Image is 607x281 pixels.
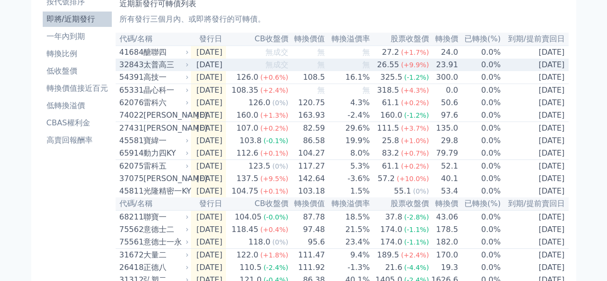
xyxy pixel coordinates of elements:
[260,175,288,183] span: (+9.5%)
[325,33,370,46] th: 轉換溢價率
[119,59,141,71] div: 32843
[119,211,141,223] div: 68211
[289,33,326,46] th: 轉換價值
[501,160,569,173] td: [DATE]
[191,160,226,173] td: [DATE]
[459,59,501,71] td: 0.0%
[325,97,370,109] td: 4.3%
[43,117,112,129] li: CBAS權利金
[191,210,226,223] td: [DATE]
[401,49,429,56] span: (+1.7%)
[325,122,370,135] td: 29.6%
[413,187,429,195] span: (0%)
[119,135,141,147] div: 45581
[143,160,187,172] div: 雷科五
[429,46,459,59] td: 24.0
[501,172,569,185] td: [DATE]
[370,33,429,46] th: 股票收盤價
[119,185,141,197] div: 45811
[289,185,326,197] td: 103.18
[273,99,288,107] span: (0%)
[379,236,405,248] div: 174.0
[263,264,288,271] span: (-2.4%)
[459,172,501,185] td: 0.0%
[404,213,429,221] span: (-2.8%)
[459,33,501,46] th: 已轉換(%)
[235,249,261,261] div: 122.0
[459,223,501,236] td: 0.0%
[401,86,429,94] span: (+4.3%)
[429,261,459,274] td: 19.3
[459,147,501,160] td: 0.0%
[119,72,141,83] div: 54391
[247,160,273,172] div: 123.5
[265,48,288,57] span: 無成交
[235,122,261,134] div: 107.0
[143,211,187,223] div: 聯寶一
[404,238,429,246] span: (-1.1%)
[362,86,370,95] span: 無
[143,59,187,71] div: 太普高三
[191,109,226,122] td: [DATE]
[379,72,405,83] div: 325.5
[43,83,112,94] li: 轉換價值接近百元
[43,134,112,146] li: 高賣回報酬率
[263,213,288,221] span: (-0.0%)
[501,84,569,97] td: [DATE]
[459,71,501,84] td: 0.0%
[375,85,401,96] div: 318.5
[289,160,326,173] td: 117.27
[375,122,401,134] div: 111.5
[143,72,187,83] div: 高技一
[289,236,326,249] td: 95.6
[119,249,141,261] div: 31672
[247,97,273,109] div: 126.0
[380,97,401,109] div: 61.1
[43,133,112,148] a: 高賣回報酬率
[43,63,112,79] a: 低收盤價
[191,147,226,160] td: [DATE]
[429,160,459,173] td: 52.1
[191,261,226,274] td: [DATE]
[501,97,569,109] td: [DATE]
[429,71,459,84] td: 300.0
[429,197,459,210] th: 轉換價
[401,99,429,107] span: (+0.2%)
[397,175,429,183] span: (+10.0%)
[379,110,405,121] div: 160.0
[401,61,429,69] span: (+9.9%)
[233,211,263,223] div: 104.05
[43,65,112,77] li: 低收盤價
[459,84,501,97] td: 0.0%
[380,160,401,172] div: 61.1
[143,249,187,261] div: 大量二
[191,46,226,59] td: [DATE]
[191,197,226,210] th: 發行日
[143,135,187,147] div: 寶緯一
[260,226,288,233] span: (+0.4%)
[379,224,405,235] div: 174.0
[143,147,187,159] div: 動力四KY
[325,172,370,185] td: -3.6%
[143,185,187,197] div: 光隆精密一KY
[289,261,326,274] td: 111.92
[429,59,459,71] td: 23.91
[260,111,288,119] span: (+1.3%)
[401,137,429,145] span: (+1.0%)
[429,185,459,197] td: 53.4
[459,97,501,109] td: 0.0%
[229,85,260,96] div: 108.35
[459,185,501,197] td: 0.0%
[429,122,459,135] td: 135.0
[325,236,370,249] td: 23.4%
[235,173,261,184] div: 137.5
[429,210,459,223] td: 43.06
[429,134,459,147] td: 29.8
[289,134,326,147] td: 86.58
[289,223,326,236] td: 97.48
[260,187,288,195] span: (+0.1%)
[501,46,569,59] td: [DATE]
[265,60,288,69] span: 無成交
[459,160,501,173] td: 0.0%
[119,173,141,184] div: 37075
